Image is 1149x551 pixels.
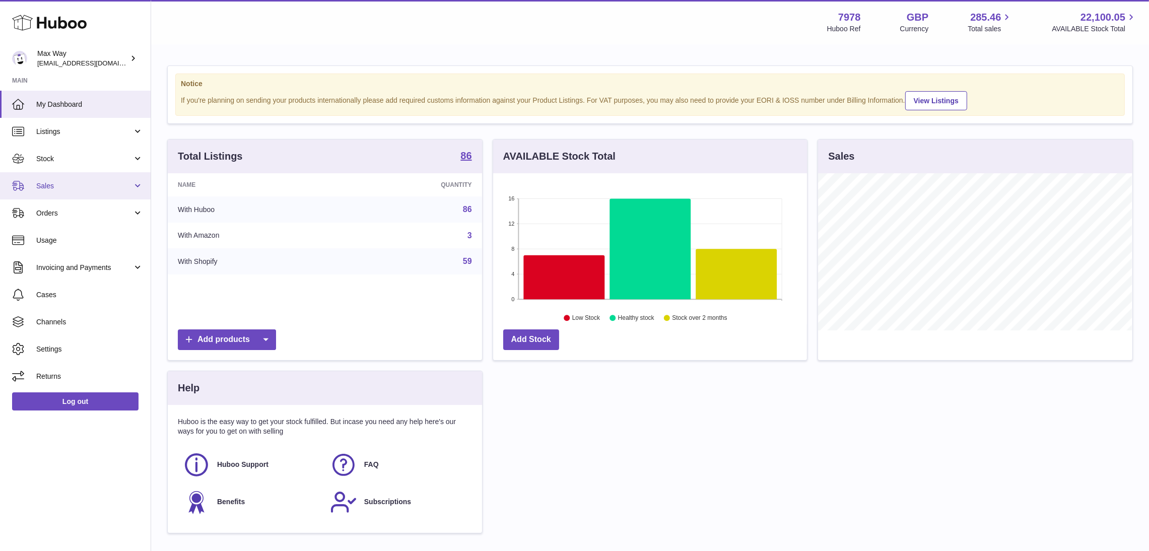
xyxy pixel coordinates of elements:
[503,150,616,163] h3: AVAILABLE Stock Total
[36,317,143,327] span: Channels
[36,372,143,381] span: Returns
[572,315,600,322] text: Low Stock
[340,173,482,196] th: Quantity
[36,100,143,109] span: My Dashboard
[511,296,514,302] text: 0
[460,151,471,163] a: 86
[36,345,143,354] span: Settings
[183,451,320,478] a: Huboo Support
[178,150,243,163] h3: Total Listings
[217,497,245,507] span: Benefits
[828,150,854,163] h3: Sales
[178,417,472,436] p: Huboo is the easy way to get your stock fulfilled. But incase you need any help here's our ways f...
[37,49,128,68] div: Max Way
[460,151,471,161] strong: 86
[36,127,132,136] span: Listings
[12,51,27,66] img: Max@LongevityBox.co.uk
[36,263,132,272] span: Invoicing and Payments
[36,181,132,191] span: Sales
[364,497,411,507] span: Subscriptions
[217,460,268,469] span: Huboo Support
[503,329,559,350] a: Add Stock
[838,11,861,24] strong: 7978
[36,236,143,245] span: Usage
[178,381,199,395] h3: Help
[36,154,132,164] span: Stock
[168,173,340,196] th: Name
[330,489,467,516] a: Subscriptions
[36,290,143,300] span: Cases
[508,221,514,227] text: 12
[181,90,1119,110] div: If you're planning on sending your products internationally please add required customs informati...
[183,489,320,516] a: Benefits
[827,24,861,34] div: Huboo Ref
[508,195,514,201] text: 16
[168,248,340,274] td: With Shopify
[37,59,148,67] span: [EMAIL_ADDRESS][DOMAIN_NAME]
[463,205,472,214] a: 86
[168,223,340,249] td: With Amazon
[970,11,1001,24] span: 285.46
[618,315,655,322] text: Healthy stock
[907,11,928,24] strong: GBP
[511,246,514,252] text: 8
[467,231,472,240] a: 3
[1080,11,1125,24] span: 22,100.05
[511,271,514,277] text: 4
[364,460,379,469] span: FAQ
[178,329,276,350] a: Add products
[905,91,967,110] a: View Listings
[968,11,1012,34] a: 285.46 Total sales
[672,315,727,322] text: Stock over 2 months
[968,24,1012,34] span: Total sales
[12,392,139,410] a: Log out
[900,24,929,34] div: Currency
[36,209,132,218] span: Orders
[1052,24,1137,34] span: AVAILABLE Stock Total
[330,451,467,478] a: FAQ
[1052,11,1137,34] a: 22,100.05 AVAILABLE Stock Total
[463,257,472,265] a: 59
[168,196,340,223] td: With Huboo
[181,79,1119,89] strong: Notice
